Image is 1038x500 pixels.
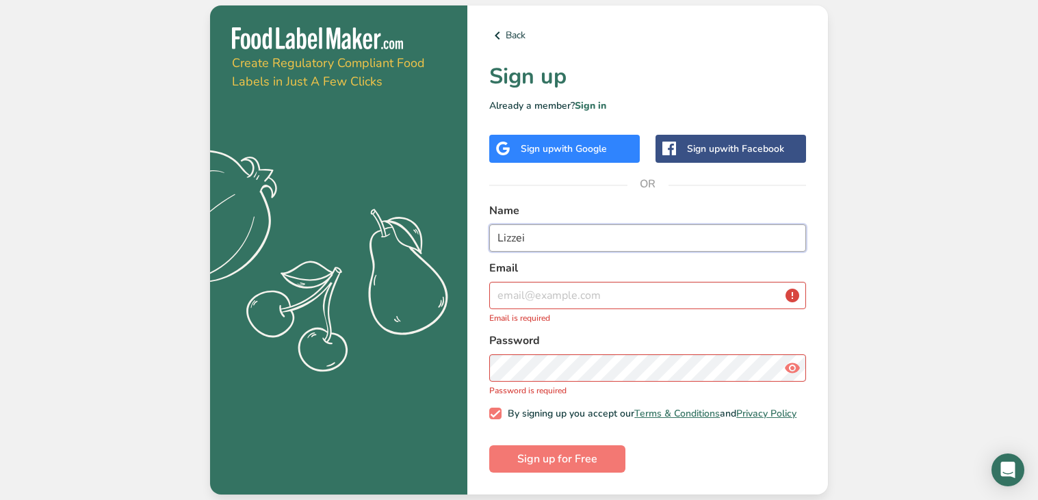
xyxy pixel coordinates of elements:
[521,142,607,156] div: Sign up
[232,27,403,50] img: Food Label Maker
[489,384,806,397] p: Password is required
[575,99,606,112] a: Sign in
[736,407,796,420] a: Privacy Policy
[489,27,806,44] a: Back
[489,332,806,349] label: Password
[687,142,784,156] div: Sign up
[991,453,1024,486] div: Open Intercom Messenger
[517,451,597,467] span: Sign up for Free
[502,408,797,420] span: By signing up you accept our and
[489,445,625,473] button: Sign up for Free
[489,260,806,276] label: Email
[489,312,806,324] p: Email is required
[232,55,425,90] span: Create Regulatory Compliant Food Labels in Just A Few Clicks
[489,60,806,93] h1: Sign up
[489,224,806,252] input: John Doe
[554,142,607,155] span: with Google
[634,407,720,420] a: Terms & Conditions
[489,98,806,113] p: Already a member?
[720,142,784,155] span: with Facebook
[489,282,806,309] input: email@example.com
[627,163,669,205] span: OR
[489,202,806,219] label: Name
